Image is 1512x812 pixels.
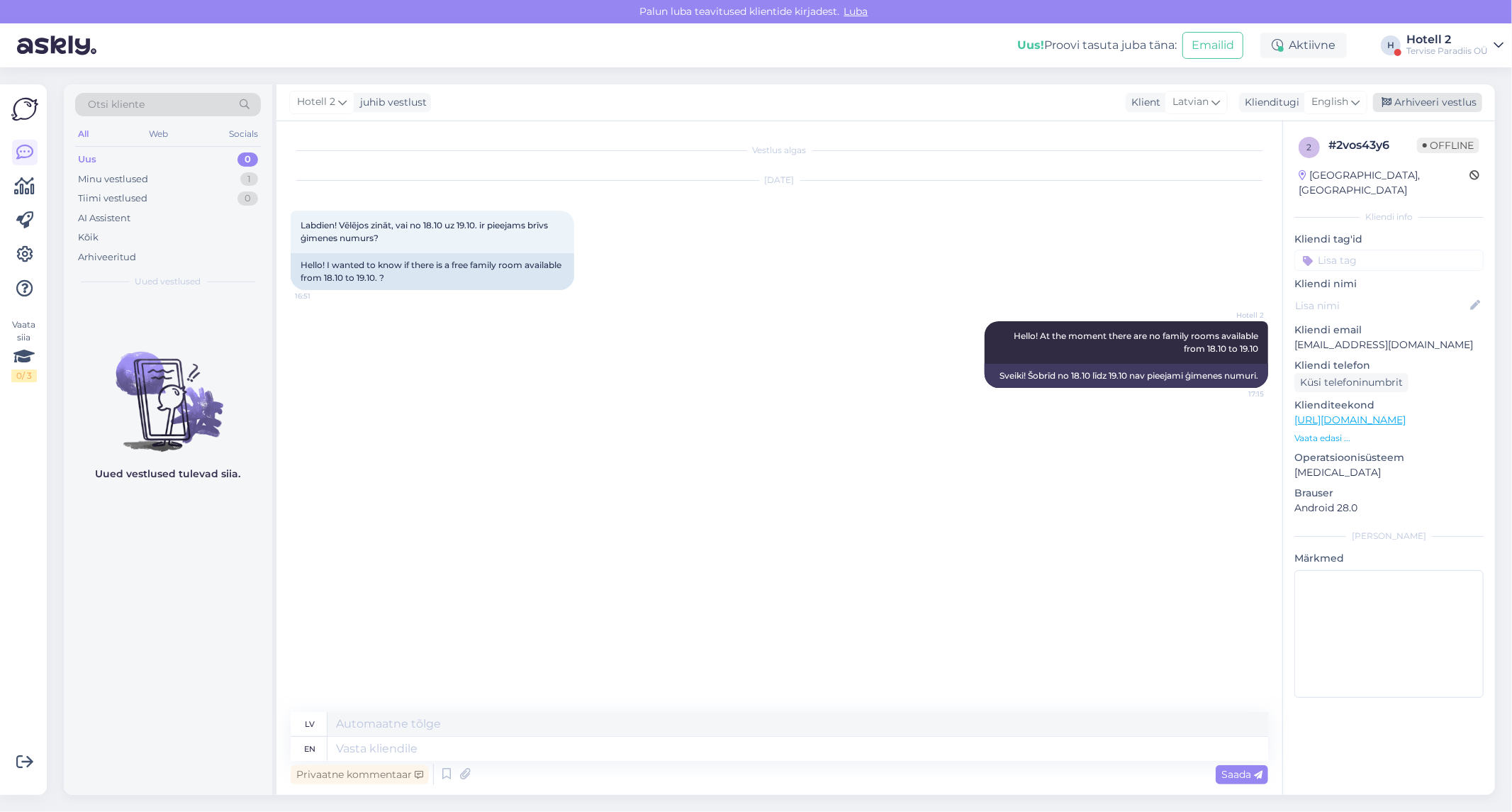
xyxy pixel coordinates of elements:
[11,96,38,123] img: Askly Logo
[295,291,348,301] span: 16:51
[11,369,37,382] div: 0 / 3
[840,5,873,18] span: Luba
[1406,45,1488,57] div: Tervise Paradiis OÜ
[226,125,261,143] div: Socials
[297,94,335,110] span: Hotell 2
[1211,389,1264,399] span: 17:15
[291,253,574,290] div: Hello! I wanted to know if there is a free family room available from 18.10 to 19.10. ?
[291,144,1268,157] div: Vestlus algas
[1294,323,1484,338] p: Kliendi email
[1294,551,1484,566] p: Märkmed
[1294,232,1484,247] p: Kliendi tag'id
[1014,330,1260,354] span: Hello! At the moment there are no family rooms available from 18.10 to 19.10
[75,125,91,143] div: All
[301,220,550,243] span: Labdien! Vēlējos zināt, vai no 18.10 uz 19.10. ir pieejams brīvs ģimenes numurs?
[1294,465,1484,480] p: [MEDICAL_DATA]
[147,125,172,143] div: Web
[1182,32,1243,59] button: Emailid
[1328,137,1417,154] div: # 2vos43y6
[135,275,201,288] span: Uued vestlused
[985,364,1268,388] div: Sveiki! Šobrīd no 18.10 līdz 19.10 nav pieejami ģimenes numuri.
[1294,413,1406,426] a: [URL][DOMAIN_NAME]
[1294,358,1484,373] p: Kliendi telefon
[64,326,272,454] img: No chats
[1017,38,1044,52] b: Uus!
[1294,432,1484,445] p: Vaata edasi ...
[237,152,258,167] div: 0
[1239,95,1299,110] div: Klienditugi
[306,712,315,736] div: lv
[1294,398,1484,413] p: Klienditeekond
[1221,768,1262,781] span: Saada
[1126,95,1160,110] div: Klient
[354,95,427,110] div: juhib vestlust
[1373,93,1482,112] div: Arhiveeri vestlus
[1294,338,1484,352] p: [EMAIL_ADDRESS][DOMAIN_NAME]
[1406,34,1488,45] div: Hotell 2
[78,230,99,245] div: Kõik
[1294,450,1484,465] p: Operatsioonisüsteem
[1294,211,1484,223] div: Kliendi info
[1294,277,1484,291] p: Kliendi nimi
[78,250,136,265] div: Arhiveeritud
[1417,138,1479,153] span: Offline
[1294,373,1409,392] div: Küsi telefoninumbrit
[96,467,241,482] p: Uued vestlused tulevad siia.
[1294,530,1484,543] div: [PERSON_NAME]
[1260,33,1347,58] div: Aktiivne
[1311,94,1348,110] span: English
[1381,35,1401,55] div: H
[240,172,258,187] div: 1
[78,191,147,206] div: Tiimi vestlused
[11,318,37,382] div: Vaata siia
[1307,142,1312,152] span: 2
[1406,34,1503,57] a: Hotell 2Tervise Paradiis OÜ
[78,172,148,187] div: Minu vestlused
[1294,486,1484,501] p: Brauser
[1299,168,1469,198] div: [GEOGRAPHIC_DATA], [GEOGRAPHIC_DATA]
[237,191,258,206] div: 0
[1017,37,1177,54] div: Proovi tasuta juba täna:
[1295,298,1467,313] input: Lisa nimi
[291,174,1268,187] div: [DATE]
[1172,94,1209,110] span: Latvian
[1294,501,1484,516] p: Android 28.0
[78,152,96,167] div: Uus
[1211,310,1264,321] span: Hotell 2
[1294,250,1484,271] input: Lisa tag
[88,97,145,112] span: Otsi kliente
[305,737,316,761] div: en
[78,211,130,226] div: AI Assistent
[291,765,429,784] div: Privaatne kommentaar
